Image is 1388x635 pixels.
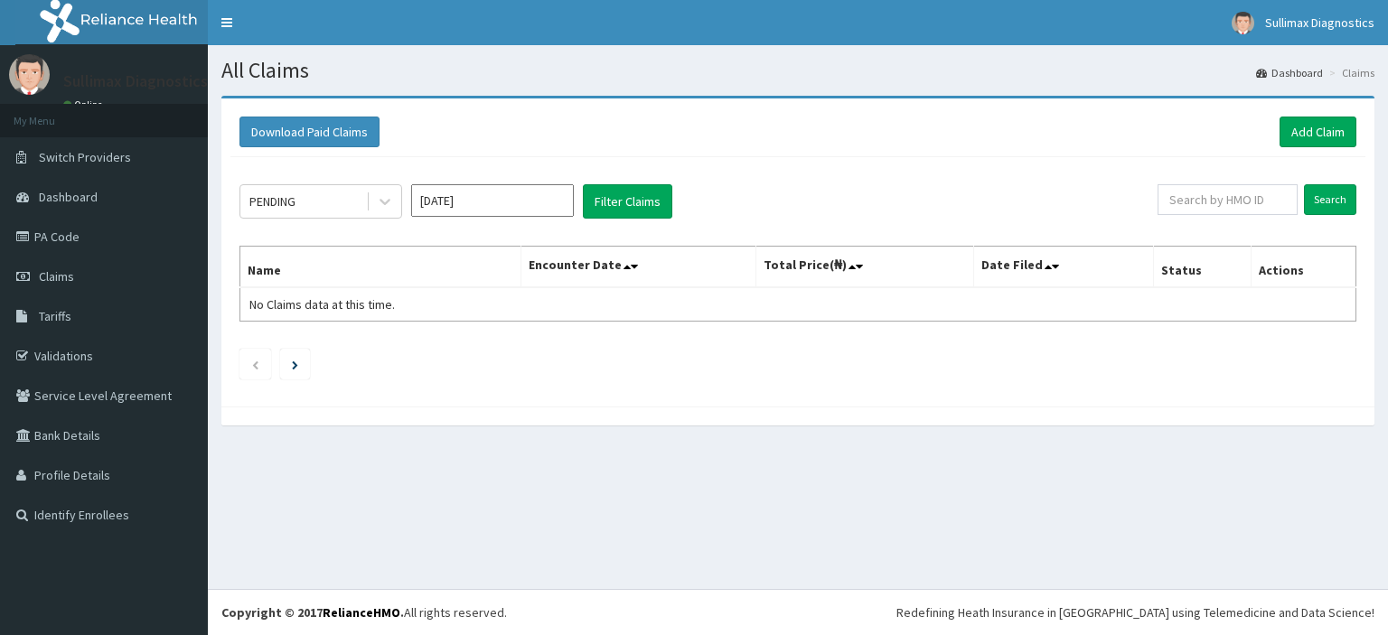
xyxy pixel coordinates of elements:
th: Date Filed [974,247,1154,288]
span: Dashboard [39,189,98,205]
input: Search by HMO ID [1158,184,1298,215]
div: Redefining Heath Insurance in [GEOGRAPHIC_DATA] using Telemedicine and Data Science! [896,603,1374,621]
a: RelianceHMO [323,604,400,621]
input: Select Month and Year [411,184,574,217]
a: Online [63,98,107,111]
button: Filter Claims [583,184,672,219]
strong: Copyright © 2017 . [221,604,404,621]
button: Download Paid Claims [239,117,380,147]
span: No Claims data at this time. [249,296,395,313]
span: Claims [39,268,74,285]
li: Claims [1325,65,1374,80]
th: Name [240,247,521,288]
img: User Image [1232,12,1254,34]
th: Total Price(₦) [756,247,974,288]
img: User Image [9,54,50,95]
span: Switch Providers [39,149,131,165]
th: Status [1154,247,1251,288]
span: Sullimax Diagnostics [1265,14,1374,31]
a: Next page [292,356,298,372]
input: Search [1304,184,1356,215]
div: PENDING [249,192,295,210]
span: Tariffs [39,308,71,324]
p: Sullimax Diagnostics [63,73,208,89]
a: Previous page [251,356,259,372]
a: Dashboard [1256,65,1323,80]
th: Actions [1251,247,1355,288]
footer: All rights reserved. [208,589,1388,635]
th: Encounter Date [521,247,756,288]
h1: All Claims [221,59,1374,82]
a: Add Claim [1280,117,1356,147]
